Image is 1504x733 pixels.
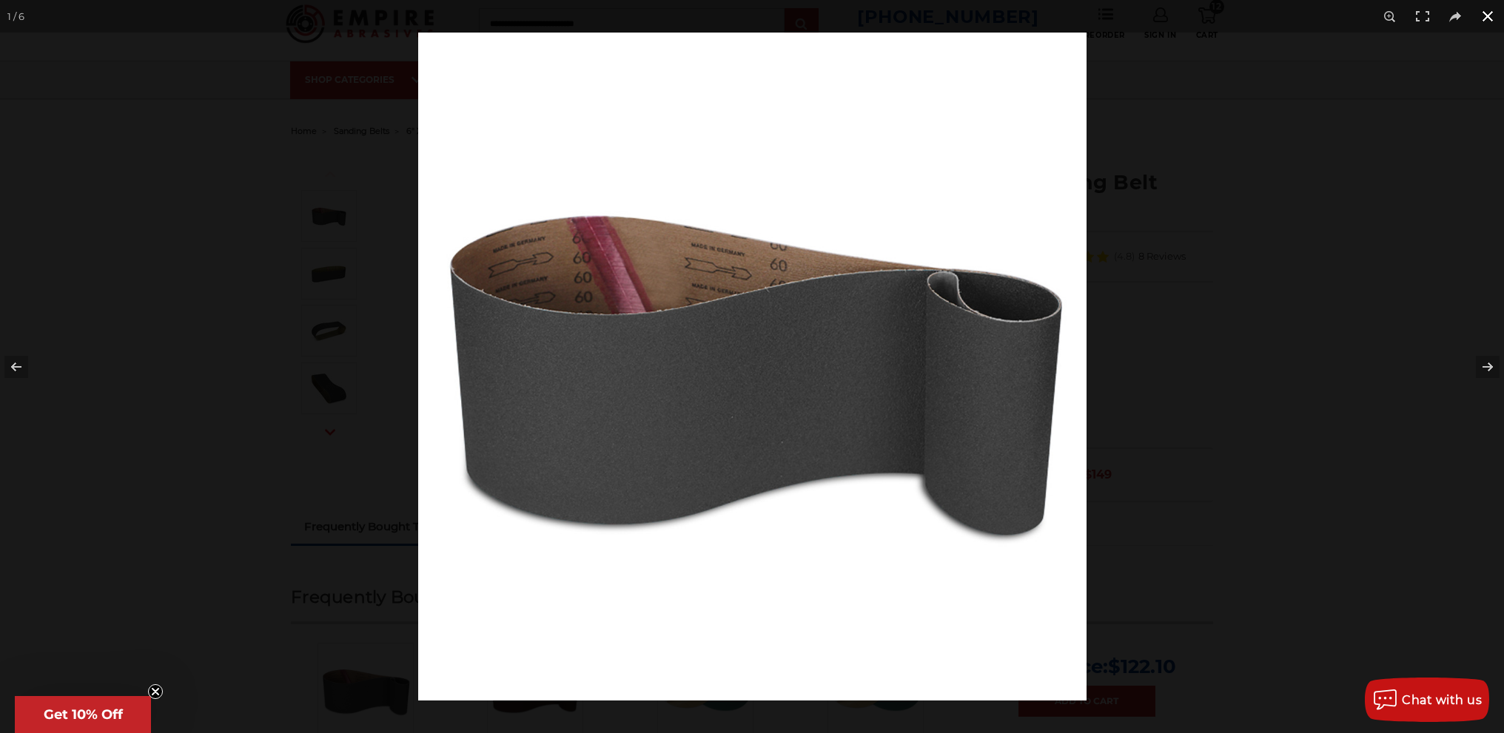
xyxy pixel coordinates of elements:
[44,706,123,723] span: Get 10% Off
[1365,678,1489,722] button: Chat with us
[418,33,1087,700] img: 6_x_48_Silicon_Carbide_Sanding_Belt_-5__97190.1659560146.jpg
[148,684,163,699] button: Close teaser
[1402,693,1482,707] span: Chat with us
[15,696,151,733] div: Get 10% OffClose teaser
[1452,330,1504,404] button: Next (arrow right)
